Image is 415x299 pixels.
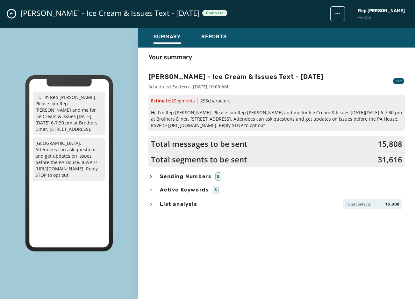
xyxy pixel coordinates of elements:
[378,154,402,165] span: 31,616
[206,11,224,16] span: Complete
[159,173,213,180] span: Sending Numbers
[148,30,186,45] button: Summary
[33,138,105,181] p: [GEOGRAPHIC_DATA]. Attendees can ask questions and get updates on issues before the PA House. RSV...
[346,202,371,207] span: Total contacts
[393,78,404,84] div: P2P
[330,6,345,21] button: broadcast action menu
[148,186,405,194] button: Active Keywords3
[151,98,195,104] span: Estimate:
[148,72,324,81] h3: [PERSON_NAME] - Ice Cream & Issues Text - [DATE]
[151,109,402,129] span: Hi, I'm Rep [PERSON_NAME]. Please join Rep [PERSON_NAME] and me for Ice Cream & Issues [DATE][DAT...
[159,200,198,208] span: List analysis
[154,34,181,40] span: Summary
[215,172,221,181] div: 5
[196,30,232,45] button: Reports
[378,139,402,149] span: 15,808
[20,8,200,18] span: [PERSON_NAME] - Ice Cream & Issues Text - [DATE]
[159,186,210,194] span: Active Keywords
[172,84,228,90] div: Eastern - [DATE] 10:00 AM
[148,53,192,62] h4: Your summary
[171,98,195,104] span: 2 Segment s
[358,15,405,20] span: vav8gtei
[385,202,400,207] span: 15,808
[358,8,405,14] span: Rep [PERSON_NAME]
[33,92,105,135] p: Hi, I'm Rep [PERSON_NAME]. Please join Rep [PERSON_NAME] and me for Ice Cream & Issues [DATE][DAT...
[148,172,405,181] button: Sending Numbers5
[151,154,247,165] span: Total segments to be sent
[201,34,227,40] span: Reports
[200,98,231,104] span: 295 characters
[148,84,171,90] span: Scheduled
[151,139,247,149] span: Total messages to be sent
[148,199,405,209] button: List analysisTotal contacts15,808
[213,186,219,194] div: 3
